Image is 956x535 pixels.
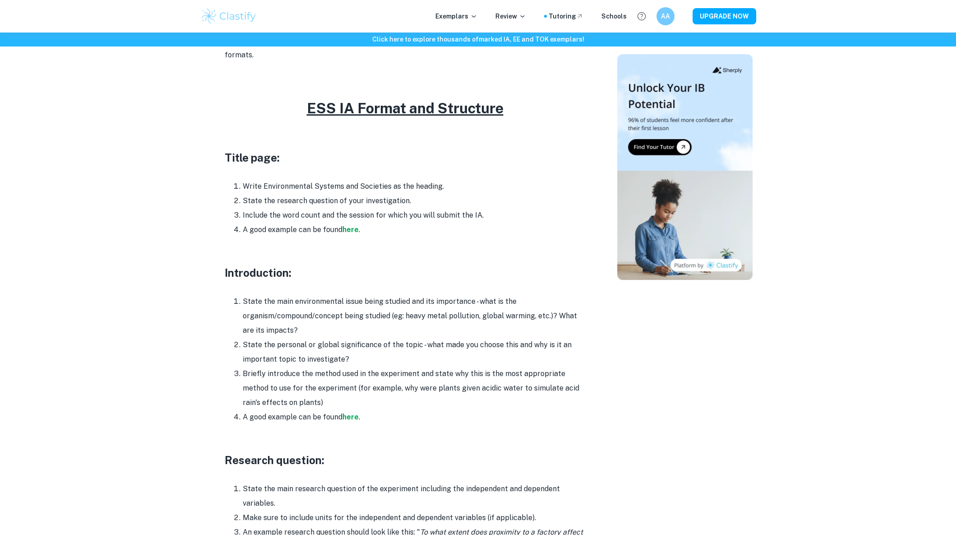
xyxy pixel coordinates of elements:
h6: AA [660,11,670,21]
button: Help and Feedback [634,9,649,24]
h3: Title page: [225,149,586,166]
li: Make sure to include units for the independent and dependent variables (if applicable). [243,511,586,525]
li: Write Environmental Systems and Societies as the heading. [243,179,586,194]
h3: Introduction: [225,265,586,281]
li: State the personal or global significance of the topic - what made you choose this and why is it ... [243,338,586,367]
a: here [342,413,359,421]
h6: Click here to explore thousands of marked IA, EE and TOK exemplars ! [2,34,954,44]
li: State the main environmental issue being studied and its importance - what is the organism/compou... [243,294,586,338]
p: Review [495,11,526,21]
a: Tutoring [549,11,583,21]
a: here [342,225,359,234]
li: Include the word count and the session for which you will submit the IA. [243,208,586,223]
u: ESS IA Format and Structure [307,100,503,116]
li: Briefly introduce the method used in the experiment and state why this is the most appropriate me... [243,367,586,410]
img: Thumbnail [617,54,753,280]
h3: Research question: [225,452,586,468]
a: Schools [601,11,627,21]
button: UPGRADE NOW [693,8,756,24]
li: A good example can be found . [243,223,586,237]
img: Clastify logo [200,7,258,25]
p: Exemplars [435,11,477,21]
li: State the research question of your investigation. [243,194,586,208]
button: AA [656,7,674,25]
li: A good example can be found . [243,410,586,424]
li: State the main research question of the experiment including the independent and dependent variab... [243,482,586,511]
